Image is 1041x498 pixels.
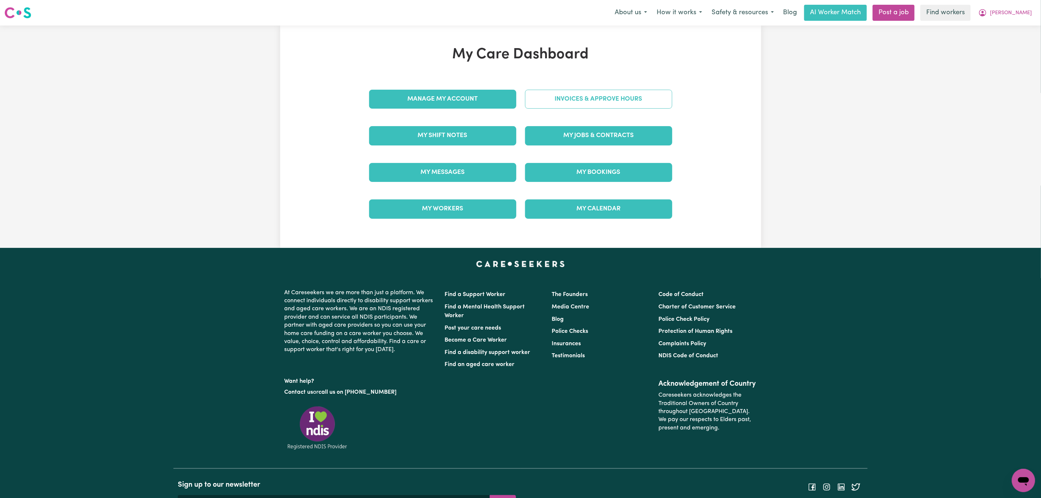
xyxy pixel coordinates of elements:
[369,126,516,145] a: My Shift Notes
[610,5,652,20] button: About us
[658,341,706,347] a: Complaints Policy
[285,385,436,399] p: or
[852,484,860,490] a: Follow Careseekers on Twitter
[707,5,779,20] button: Safety & resources
[652,5,707,20] button: How it works
[365,46,677,63] h1: My Care Dashboard
[445,292,506,297] a: Find a Support Worker
[920,5,971,21] a: Find workers
[525,126,672,145] a: My Jobs & Contracts
[552,353,585,359] a: Testimonials
[445,325,501,331] a: Post your care needs
[552,328,588,334] a: Police Checks
[369,199,516,218] a: My Workers
[808,484,817,490] a: Follow Careseekers on Facebook
[552,341,581,347] a: Insurances
[525,163,672,182] a: My Bookings
[4,4,31,21] a: Careseekers logo
[319,389,397,395] a: call us on [PHONE_NUMBER]
[837,484,846,490] a: Follow Careseekers on LinkedIn
[552,292,588,297] a: The Founders
[4,6,31,19] img: Careseekers logo
[285,374,436,385] p: Want help?
[658,328,732,334] a: Protection of Human Rights
[990,9,1032,17] span: [PERSON_NAME]
[873,5,915,21] a: Post a job
[658,304,736,310] a: Charter of Customer Service
[285,389,313,395] a: Contact us
[552,304,589,310] a: Media Centre
[525,199,672,218] a: My Calendar
[178,481,516,489] h2: Sign up to our newsletter
[974,5,1037,20] button: My Account
[658,316,709,322] a: Police Check Policy
[476,261,565,267] a: Careseekers home page
[445,304,525,319] a: Find a Mental Health Support Worker
[525,90,672,109] a: Invoices & Approve Hours
[658,292,704,297] a: Code of Conduct
[285,286,436,357] p: At Careseekers we are more than just a platform. We connect individuals directly to disability su...
[445,350,531,355] a: Find a disability support worker
[1012,469,1035,492] iframe: Button to launch messaging window, conversation in progress
[658,380,756,388] h2: Acknowledgement of Country
[285,405,350,451] img: Registered NDIS provider
[369,163,516,182] a: My Messages
[369,90,516,109] a: Manage My Account
[779,5,801,21] a: Blog
[804,5,867,21] a: AI Worker Match
[822,484,831,490] a: Follow Careseekers on Instagram
[658,388,756,435] p: Careseekers acknowledges the Traditional Owners of Country throughout [GEOGRAPHIC_DATA]. We pay o...
[658,353,718,359] a: NDIS Code of Conduct
[445,337,507,343] a: Become a Care Worker
[445,362,515,367] a: Find an aged care worker
[552,316,564,322] a: Blog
